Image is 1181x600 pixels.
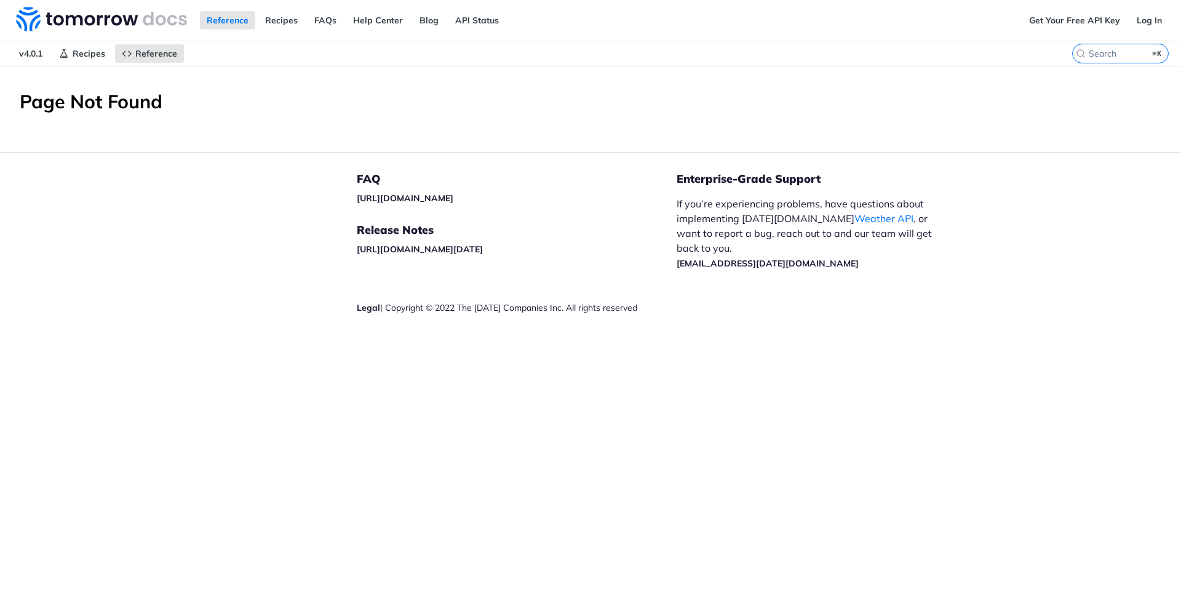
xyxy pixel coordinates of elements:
a: Log In [1130,11,1169,30]
a: API Status [448,11,506,30]
a: Weather API [854,212,913,225]
a: Reference [115,44,184,63]
a: Recipes [52,44,112,63]
a: Legal [357,302,380,313]
a: [URL][DOMAIN_NAME][DATE] [357,244,483,255]
a: Blog [413,11,445,30]
span: Reference [135,48,177,59]
span: Recipes [73,48,105,59]
kbd: ⌘K [1150,47,1165,60]
p: If you’re experiencing problems, have questions about implementing [DATE][DOMAIN_NAME] , or want ... [677,196,945,270]
h5: Release Notes [357,223,677,238]
h5: Enterprise-Grade Support [677,172,964,186]
a: FAQs [308,11,343,30]
span: v4.0.1 [12,44,49,63]
a: Recipes [258,11,304,30]
h5: FAQ [357,172,677,186]
a: Help Center [346,11,410,30]
a: Reference [200,11,255,30]
a: [EMAIL_ADDRESS][DATE][DOMAIN_NAME] [677,258,859,269]
div: | Copyright © 2022 The [DATE] Companies Inc. All rights reserved [357,302,677,314]
img: Tomorrow.io Weather API Docs [16,7,187,31]
svg: Search [1076,49,1086,58]
h1: Page Not Found [20,90,1161,113]
a: Get Your Free API Key [1022,11,1127,30]
a: [URL][DOMAIN_NAME] [357,193,453,204]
